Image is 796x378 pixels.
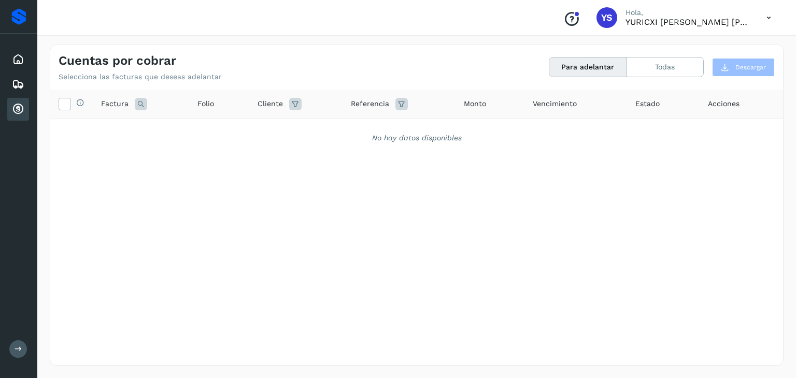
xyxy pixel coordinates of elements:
[64,133,770,143] div: No hay datos disponibles
[59,53,176,68] h4: Cuentas por cobrar
[635,98,660,109] span: Estado
[7,98,29,121] div: Cuentas por cobrar
[549,57,627,77] button: Para adelantar
[627,57,703,77] button: Todas
[197,98,214,109] span: Folio
[708,98,740,109] span: Acciones
[59,72,222,81] p: Selecciona las facturas que deseas adelantar
[351,98,389,109] span: Referencia
[735,63,766,72] span: Descargar
[7,48,29,71] div: Inicio
[101,98,129,109] span: Factura
[626,17,750,27] p: YURICXI SARAHI CANIZALES AMPARO
[7,73,29,96] div: Embarques
[712,58,775,77] button: Descargar
[533,98,577,109] span: Vencimiento
[464,98,486,109] span: Monto
[258,98,283,109] span: Cliente
[626,8,750,17] p: Hola,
